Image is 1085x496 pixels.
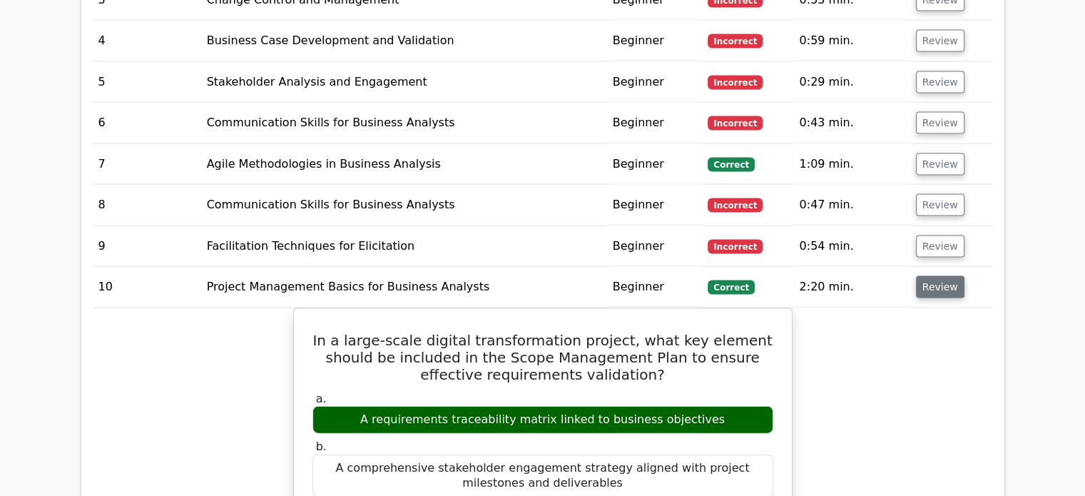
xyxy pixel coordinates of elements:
td: Communication Skills for Business Analysts [201,103,607,143]
button: Review [916,153,964,176]
td: 0:43 min. [793,103,910,143]
td: 5 [93,62,201,103]
td: Beginner [607,267,703,308]
span: Incorrect [708,34,763,49]
div: A requirements traceability matrix linked to business objectives [312,406,773,434]
td: Beginner [607,62,703,103]
td: 10 [93,267,201,308]
td: Communication Skills for Business Analysts [201,185,607,226]
td: Beginner [607,103,703,143]
td: 1:09 min. [793,144,910,185]
td: 7 [93,144,201,185]
button: Review [916,71,964,93]
td: 9 [93,226,201,267]
button: Review [916,276,964,298]
td: Beginner [607,21,703,61]
span: Incorrect [708,240,763,254]
td: Beginner [607,185,703,226]
td: 0:54 min. [793,226,910,267]
td: Business Case Development and Validation [201,21,607,61]
button: Review [916,236,964,258]
span: b. [316,440,327,453]
td: 4 [93,21,201,61]
td: 8 [93,185,201,226]
td: 0:29 min. [793,62,910,103]
td: 0:47 min. [793,185,910,226]
td: 0:59 min. [793,21,910,61]
span: Incorrect [708,198,763,213]
button: Review [916,112,964,134]
td: Stakeholder Analysis and Engagement [201,62,607,103]
td: Beginner [607,144,703,185]
td: Facilitation Techniques for Elicitation [201,226,607,267]
span: Correct [708,280,754,295]
span: Correct [708,158,754,172]
td: Agile Methodologies in Business Analysis [201,144,607,185]
button: Review [916,194,964,216]
h5: In a large-scale digital transformation project, what key element should be included in the Scope... [311,332,775,383]
td: 2:20 min. [793,267,910,308]
span: a. [316,392,327,405]
span: Incorrect [708,116,763,131]
td: Project Management Basics for Business Analysts [201,267,607,308]
span: Incorrect [708,76,763,90]
td: Beginner [607,226,703,267]
button: Review [916,30,964,52]
td: 6 [93,103,201,143]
